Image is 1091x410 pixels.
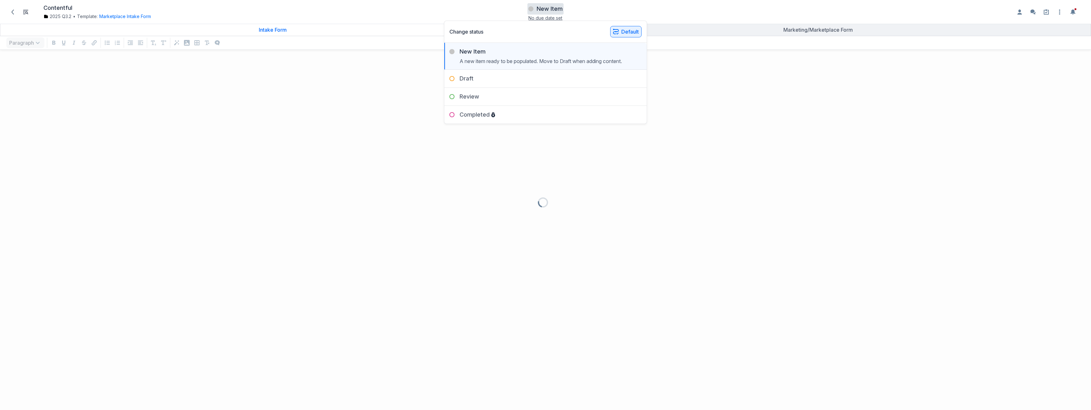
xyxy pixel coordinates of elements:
[3,27,543,33] div: Intake Form
[21,7,31,17] button: Toggle Item List
[99,13,151,20] button: Marketplace Intake Form
[527,3,564,15] button: New Item
[43,4,72,12] h1: Contentful
[444,3,647,21] div: New ItemNo due date setChange statusDefaultNew Item A new item ready to be populated. Move to Dra...
[537,5,563,13] h3: New Item
[444,93,479,100] div: Review
[548,27,1088,33] div: Marketing/Marketplace Form
[7,7,18,17] a: Back
[1015,7,1025,17] button: Enable the assignees sidebar
[449,28,483,35] h3: Change status
[98,13,151,20] div: Marketplace Intake Form
[0,24,545,36] a: Intake Form
[444,111,495,119] div: Completed
[444,48,486,55] div: New Item
[43,13,71,20] a: 2025 Q3.2
[43,13,362,20] div: Template:
[444,75,474,82] div: Draft
[460,55,642,64] p: A new item ready to be populated. Move to Draft when adding content.
[528,15,562,21] button: No due date set
[610,26,642,37] button: Default
[545,24,1091,36] a: Marketing/Marketplace Form
[1068,7,1078,17] button: Toggle the notification sidebar
[1028,7,1038,17] button: Enable the commenting sidebar
[1041,7,1051,17] a: Setup guide
[73,13,75,20] span: •
[5,36,46,49] div: Paragraph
